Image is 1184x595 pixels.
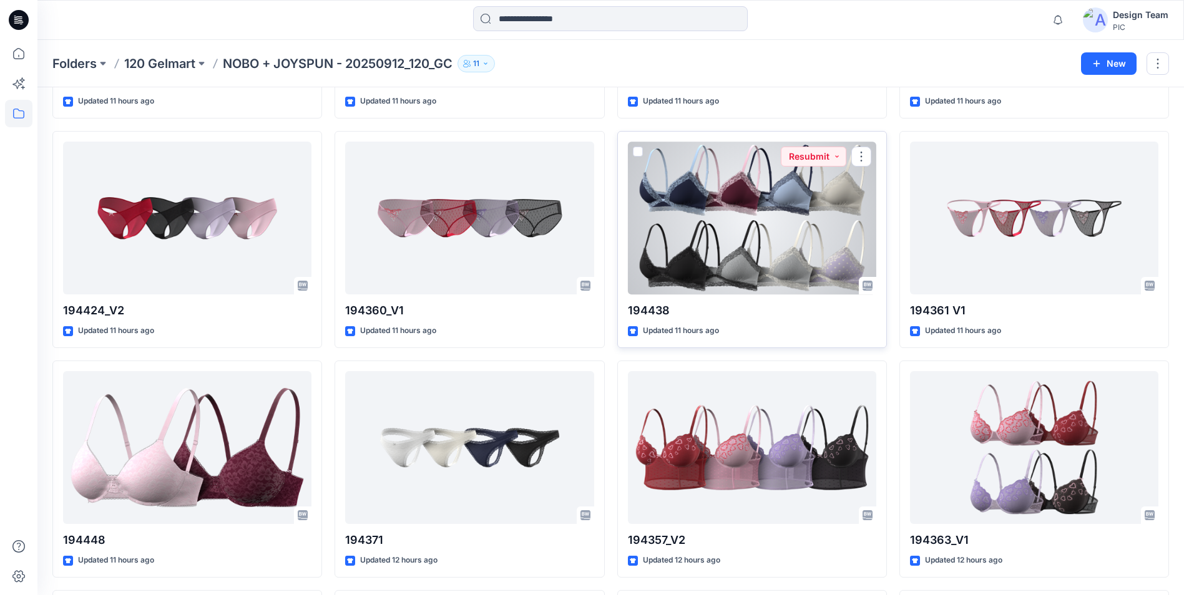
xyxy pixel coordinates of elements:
div: PIC [1113,22,1168,32]
p: Updated 11 hours ago [925,324,1001,337]
p: Updated 11 hours ago [78,324,154,337]
p: Updated 11 hours ago [643,324,719,337]
p: Updated 11 hours ago [643,95,719,108]
a: 194360_V1 [345,142,594,294]
button: 11 [457,55,495,72]
p: 194438 [628,302,876,319]
p: Updated 11 hours ago [360,324,436,337]
p: 194357_V2 [628,531,876,549]
p: Updated 11 hours ago [360,95,436,108]
a: 194363_V1 [910,371,1158,524]
p: 194360_V1 [345,302,594,319]
div: Design Team [1113,7,1168,22]
p: 194371 [345,531,594,549]
p: Updated 12 hours ago [925,554,1002,567]
p: NOBO + JOYSPUN - 20250912_120_GC [223,55,453,72]
p: Updated 12 hours ago [360,554,438,567]
p: Updated 11 hours ago [78,95,154,108]
p: 194361 V1 [910,302,1158,319]
a: 194448 [63,371,311,524]
img: avatar [1083,7,1108,32]
a: 194361 V1 [910,142,1158,294]
a: Folders [52,55,97,72]
a: 194438 [628,142,876,294]
p: 194424_V2 [63,302,311,319]
p: 11 [473,57,479,70]
p: Updated 11 hours ago [925,95,1001,108]
p: Updated 11 hours ago [78,554,154,567]
p: 194448 [63,531,311,549]
button: New [1081,52,1137,75]
a: 194424_V2 [63,142,311,294]
a: 194371 [345,371,594,524]
a: 120 Gelmart [124,55,195,72]
p: Updated 12 hours ago [643,554,720,567]
a: 194357_V2 [628,371,876,524]
p: 194363_V1 [910,531,1158,549]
